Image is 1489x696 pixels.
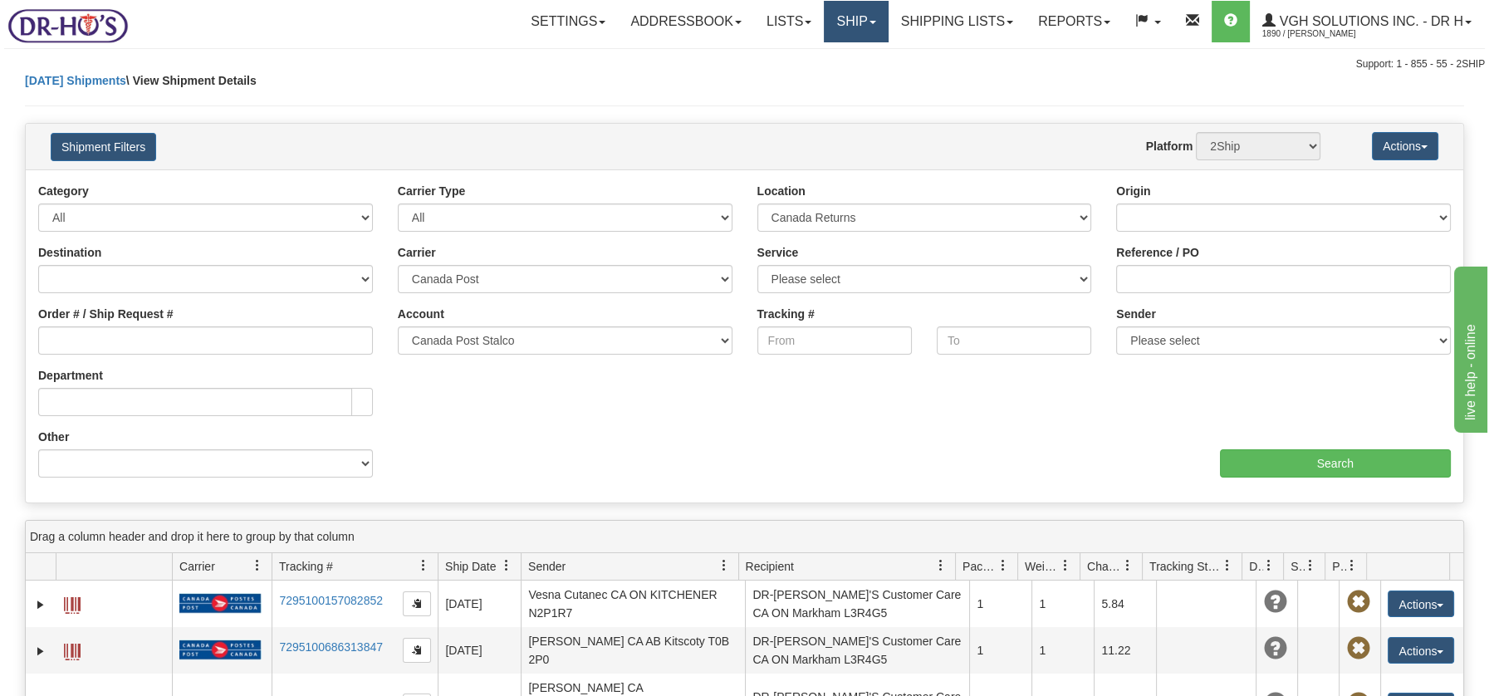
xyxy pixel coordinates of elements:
[962,558,997,575] span: Packages
[969,581,1031,627] td: 1
[1255,551,1283,580] a: Delivery Status filter column settings
[889,1,1026,42] a: Shipping lists
[1116,306,1155,322] label: Sender
[492,551,521,580] a: Ship Date filter column settings
[438,627,521,674] td: [DATE]
[1116,183,1150,199] label: Origin
[1276,14,1463,28] span: VGH Solutions Inc. - Dr H
[1263,637,1286,660] span: Unknown
[1094,581,1156,627] td: 5.84
[989,551,1017,580] a: Packages filter column settings
[179,640,261,660] img: 20 - Canada Post
[1262,26,1387,42] span: 1890 / [PERSON_NAME]
[1031,581,1094,627] td: 1
[279,594,383,607] a: 7295100157082852
[1451,263,1487,433] iframe: chat widget
[518,1,618,42] a: Settings
[1146,138,1193,154] label: Platform
[521,581,745,627] td: Vesna Cutanec CA ON KITCHENER N2P1R7
[445,558,496,575] span: Ship Date
[1346,637,1369,660] span: Pickup Not Assigned
[64,636,81,663] a: Label
[38,183,89,199] label: Category
[757,306,815,322] label: Tracking #
[38,367,103,384] label: Department
[12,10,154,30] div: live help - online
[927,551,955,580] a: Recipient filter column settings
[398,183,465,199] label: Carrier Type
[745,627,969,674] td: DR-[PERSON_NAME]'S Customer Care CA ON Markham L3R4G5
[403,638,431,663] button: Copy to clipboard
[179,593,261,614] img: 20 - Canada Post
[409,551,438,580] a: Tracking # filter column settings
[126,74,257,87] span: \ View Shipment Details
[1250,1,1484,42] a: VGH Solutions Inc. - Dr H 1890 / [PERSON_NAME]
[1114,551,1142,580] a: Charge filter column settings
[25,74,126,87] a: [DATE] Shipments
[398,306,444,322] label: Account
[179,558,215,575] span: Carrier
[824,1,888,42] a: Ship
[745,581,969,627] td: DR-[PERSON_NAME]'S Customer Care CA ON Markham L3R4G5
[4,57,1485,71] div: Support: 1 - 855 - 55 - 2SHIP
[1031,627,1094,674] td: 1
[279,558,333,575] span: Tracking #
[1338,551,1366,580] a: Pickup Status filter column settings
[757,326,912,355] input: From
[1332,558,1346,575] span: Pickup Status
[1291,558,1305,575] span: Shipment Issues
[521,627,745,674] td: [PERSON_NAME] CA AB Kitscoty T0B 2P0
[279,640,383,654] a: 7295100686313847
[38,244,101,261] label: Destination
[1372,132,1438,160] button: Actions
[403,591,431,616] button: Copy to clipboard
[757,244,799,261] label: Service
[746,558,794,575] span: Recipient
[1346,591,1369,614] span: Pickup Not Assigned
[937,326,1091,355] input: To
[528,558,566,575] span: Sender
[438,581,521,627] td: [DATE]
[710,551,738,580] a: Sender filter column settings
[1263,591,1286,614] span: Unknown
[1249,558,1263,575] span: Delivery Status
[1026,1,1123,42] a: Reports
[32,596,49,613] a: Expand
[1051,551,1080,580] a: Weight filter column settings
[969,627,1031,674] td: 1
[64,590,81,616] a: Label
[243,551,272,580] a: Carrier filter column settings
[398,244,436,261] label: Carrier
[38,306,174,322] label: Order # / Ship Request #
[4,4,131,47] img: logo1890.jpg
[26,521,1463,553] div: grid grouping header
[32,643,49,659] a: Expand
[757,183,806,199] label: Location
[1025,558,1060,575] span: Weight
[618,1,754,42] a: Addressbook
[754,1,824,42] a: Lists
[1296,551,1325,580] a: Shipment Issues filter column settings
[1213,551,1242,580] a: Tracking Status filter column settings
[1388,591,1454,617] button: Actions
[1220,449,1451,478] input: Search
[1094,627,1156,674] td: 11.22
[38,429,69,445] label: Other
[1087,558,1122,575] span: Charge
[1149,558,1222,575] span: Tracking Status
[1388,637,1454,664] button: Actions
[51,133,156,161] button: Shipment Filters
[1116,244,1199,261] label: Reference / PO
